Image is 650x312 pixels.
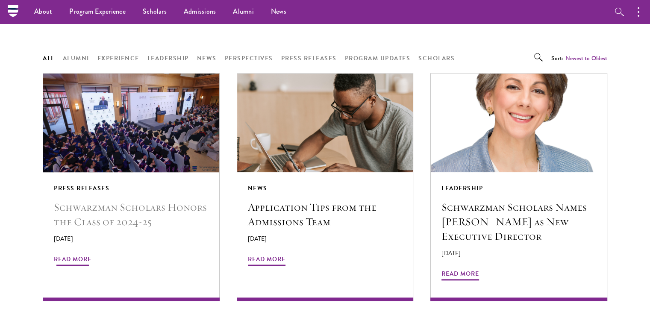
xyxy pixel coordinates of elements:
[248,200,403,229] h5: Application Tips from the Admissions Team
[54,200,209,229] h5: Schwarzman Scholars Honors the Class of 2024-25
[237,74,413,301] a: News Application Tips from the Admissions Team [DATE] Read More
[345,53,411,64] button: Program Updates
[441,249,596,258] p: [DATE]
[418,53,455,64] button: Scholars
[54,234,209,243] p: [DATE]
[54,254,91,267] span: Read More
[281,53,337,64] button: Press Releases
[441,268,479,282] span: Read More
[248,254,285,267] span: Read More
[225,53,273,64] button: Perspectives
[565,54,607,63] button: Newest to Oldest
[197,53,217,64] button: News
[147,53,189,64] button: Leadership
[54,183,209,194] div: Press Releases
[441,200,596,244] h5: Schwarzman Scholars Names [PERSON_NAME] as New Executive Director
[43,74,219,301] a: Press Releases Schwarzman Scholars Honors the Class of 2024-25 [DATE] Read More
[248,234,403,243] p: [DATE]
[43,53,55,64] button: All
[63,53,89,64] button: Alumni
[551,54,564,62] span: Sort:
[431,74,607,301] a: Leadership Schwarzman Scholars Names [PERSON_NAME] as New Executive Director [DATE] Read More
[97,53,139,64] button: Experience
[441,183,596,194] div: Leadership
[248,183,403,194] div: News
